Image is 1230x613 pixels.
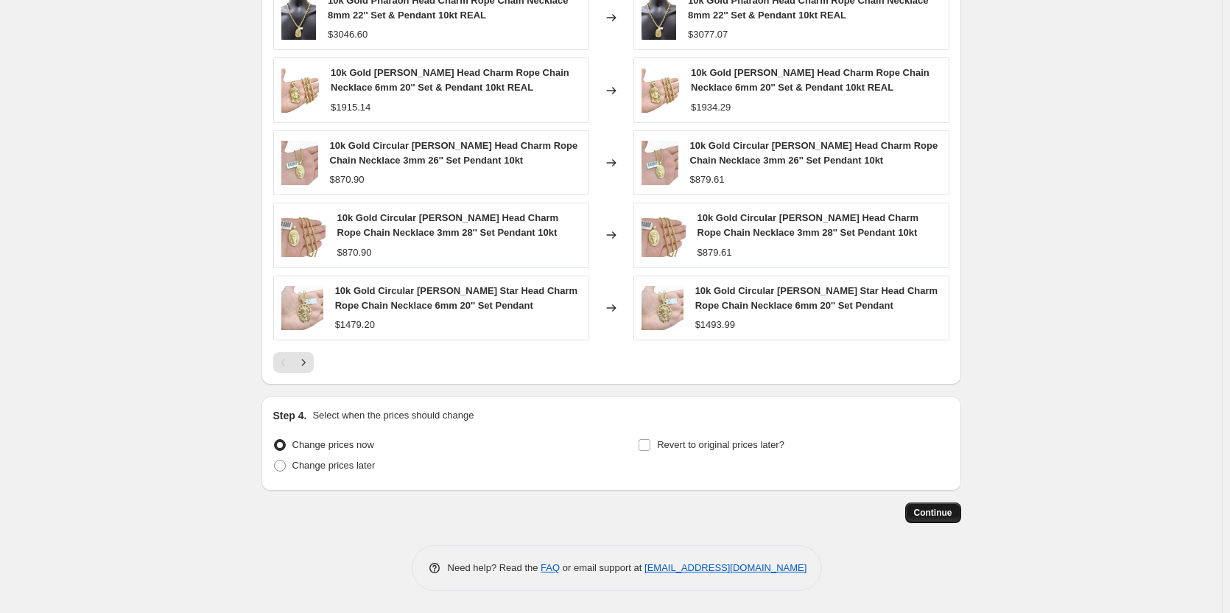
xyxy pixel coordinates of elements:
div: $1934.29 [691,100,731,115]
span: Revert to original prices later? [657,439,784,450]
span: 10k Gold Circular [PERSON_NAME] Head Charm Rope Chain Necklace 3mm 28'' Set Pendant 10kt [337,212,559,238]
div: $1479.20 [335,318,375,332]
div: $3077.07 [688,27,728,42]
img: 10k-gold-circular-jesus-head-charm-rope-chain-necklace-3mm-28-set-pendant-10kt-493069_80x.png [281,213,326,257]
div: $870.90 [330,172,365,187]
img: 10k-gold-circular-jesus-head-charm-rope-chain-necklace-3mm-28-set-pendant-10kt-493069_80x.png [642,213,686,257]
a: FAQ [541,562,560,573]
div: $870.90 [337,245,372,260]
a: [EMAIL_ADDRESS][DOMAIN_NAME] [644,562,806,573]
img: 10k-gold-circular-jesus-head-charm-rope-chain-necklace-3mm-26-set-pendant-10kt-705608_80x.png [642,141,678,185]
div: $879.61 [690,172,725,187]
p: Select when the prices should change [312,408,474,423]
span: 10k Gold Circular [PERSON_NAME] Star Head Charm Rope Chain Necklace 6mm 20'' Set Pendant [335,285,577,311]
span: Need help? Read the [448,562,541,573]
span: 10k Gold [PERSON_NAME] Head Charm Rope Chain Necklace 6mm 20'' Set & Pendant 10kt REAL [331,67,569,93]
span: or email support at [560,562,644,573]
span: 10k Gold Circular [PERSON_NAME] Head Charm Rope Chain Necklace 3mm 28'' Set Pendant 10kt [697,212,919,238]
img: 10k-gold-circular-jesus-star-head-charm-rope-chain-necklace-6mm-20-set-pendant-773373_80x.png [281,286,323,330]
img: 10k-gold-jesus-head-charm-rope-chain-necklace-6mm-20-set-pendant-10kt-real-918809_80x.png [281,69,320,113]
nav: Pagination [273,352,314,373]
img: 10k-gold-jesus-head-charm-rope-chain-necklace-6mm-20-set-pendant-10kt-real-918809_80x.png [642,69,680,113]
img: 10k-gold-circular-jesus-star-head-charm-rope-chain-necklace-6mm-20-set-pendant-773373_80x.png [642,286,683,330]
img: 10k-gold-circular-jesus-head-charm-rope-chain-necklace-3mm-26-set-pendant-10kt-705608_80x.png [281,141,318,185]
button: Next [293,352,314,373]
span: Continue [914,507,952,519]
div: $1493.99 [695,318,735,332]
div: $1915.14 [331,100,370,115]
span: 10k Gold Circular [PERSON_NAME] Head Charm Rope Chain Necklace 3mm 26'' Set Pendant 10kt [690,140,938,166]
span: Change prices later [292,460,376,471]
span: 10k Gold Circular [PERSON_NAME] Star Head Charm Rope Chain Necklace 6mm 20'' Set Pendant [695,285,938,311]
span: 10k Gold Circular [PERSON_NAME] Head Charm Rope Chain Necklace 3mm 26'' Set Pendant 10kt [330,140,578,166]
div: $879.61 [697,245,732,260]
span: Change prices now [292,439,374,450]
span: 10k Gold [PERSON_NAME] Head Charm Rope Chain Necklace 6mm 20'' Set & Pendant 10kt REAL [691,67,929,93]
h2: Step 4. [273,408,307,423]
button: Continue [905,502,961,523]
div: $3046.60 [328,27,368,42]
